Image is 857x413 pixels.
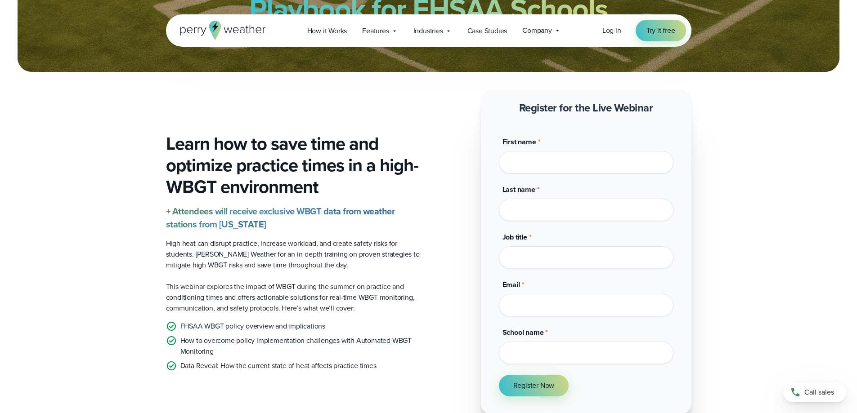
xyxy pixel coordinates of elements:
[602,25,621,36] a: Log in
[467,26,507,36] span: Case Studies
[166,281,422,314] p: This webinar explores the impact of WBGT during the summer on practice and conditioning times and...
[413,26,443,36] span: Industries
[180,321,325,332] p: FHSAA WBGT policy overview and implications
[503,232,527,242] span: Job title
[307,26,347,36] span: How it Works
[180,335,422,357] p: How to overcome policy implementation challenges with Automated WBGT Monitoring
[503,137,536,147] span: First name
[300,22,355,40] a: How it Works
[519,100,653,116] strong: Register for the Live Webinar
[503,184,535,195] span: Last name
[166,204,395,231] strong: + Attendees will receive exclusive WBGT data from weather stations from [US_STATE]
[636,20,686,41] a: Try it free
[513,380,555,391] span: Register Now
[166,238,422,271] p: High heat can disrupt practice, increase workload, and create safety risks for students. [PERSON_...
[804,387,834,398] span: Call sales
[362,26,389,36] span: Features
[503,327,544,338] span: School name
[503,280,520,290] span: Email
[460,22,515,40] a: Case Studies
[646,25,675,36] span: Try it free
[522,25,552,36] span: Company
[783,382,846,402] a: Call sales
[166,133,422,198] h3: Learn how to save time and optimize practice times in a high-WBGT environment
[180,360,377,371] p: Data Reveal: How the current state of heat affects practice times
[499,375,569,396] button: Register Now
